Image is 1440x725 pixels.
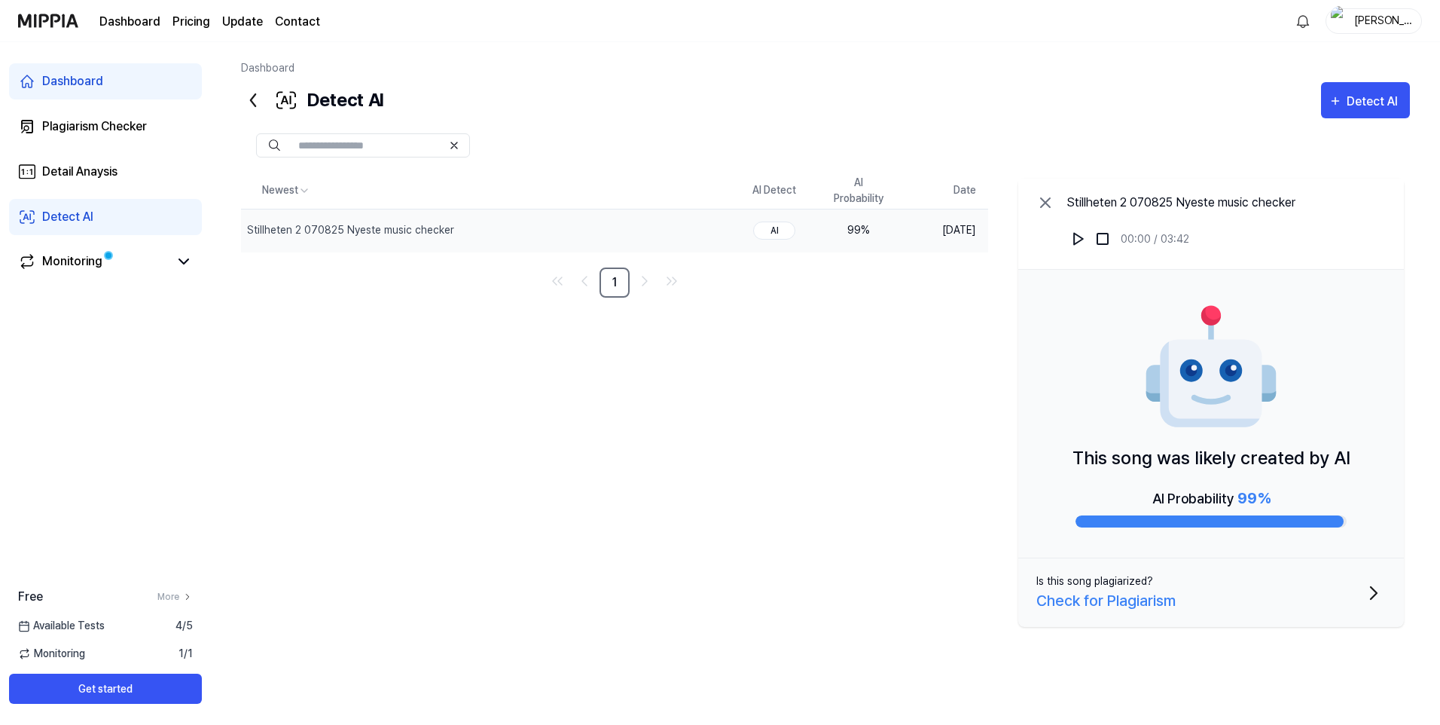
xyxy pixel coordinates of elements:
button: profile[PERSON_NAME] E [1326,8,1422,34]
span: Available Tests [18,618,105,634]
a: Dashboard [241,62,294,74]
div: [PERSON_NAME] E [1353,12,1412,29]
span: 4 / 5 [175,618,193,634]
div: Detect AI [1347,92,1402,112]
span: 99 % [1237,489,1271,507]
a: Go to first page [545,269,569,293]
div: 99 % [828,222,889,238]
div: AI Probability [1152,487,1271,509]
div: Stillheten 2 070825 Nyeste music checker [1066,194,1295,212]
td: [DATE] [901,209,988,252]
div: Plagiarism Checker [42,118,147,136]
div: Is this song plagiarized? [1036,574,1153,589]
th: Date [901,173,988,209]
img: play [1071,231,1086,246]
div: 00:00 / 03:42 [1121,231,1189,247]
img: stop [1095,231,1110,246]
button: Detect AI [1321,82,1410,118]
a: Contact [275,13,320,31]
a: Update [222,13,263,31]
th: AI Detect [732,173,816,209]
button: Get started [9,674,202,704]
span: Monitoring [18,646,85,662]
a: Detect AI [9,199,202,235]
a: Detail Anaysis [9,154,202,190]
a: Dashboard [9,63,202,99]
a: More [157,590,193,604]
div: Stillheten 2 070825 Nyeste music checker [247,222,454,238]
div: Detail Anaysis [42,163,117,181]
a: Monitoring [18,252,169,271]
a: Pricing [172,13,210,31]
img: profile [1331,6,1349,36]
a: Dashboard [99,13,160,31]
div: AI [753,222,795,240]
a: Go to next page [633,269,657,293]
div: Monitoring [42,252,102,271]
img: Search [269,139,280,151]
th: AI Probability [816,173,901,209]
a: Go to previous page [572,269,596,293]
span: 1 / 1 [178,646,193,662]
img: 알림 [1294,12,1312,30]
button: Is this song plagiarized?Check for Plagiarism [1018,558,1404,627]
div: Detect AI [241,82,383,118]
p: This song was likely created by AI [1072,445,1350,472]
div: Detect AI [42,208,93,226]
a: Plagiarism Checker [9,109,202,145]
span: Free [18,588,43,606]
a: Go to last page [660,269,684,293]
div: Check for Plagiarism [1036,589,1176,612]
a: 1 [599,268,630,298]
img: AI [1143,300,1279,436]
div: Dashboard [42,72,103,90]
nav: pagination [241,268,988,298]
